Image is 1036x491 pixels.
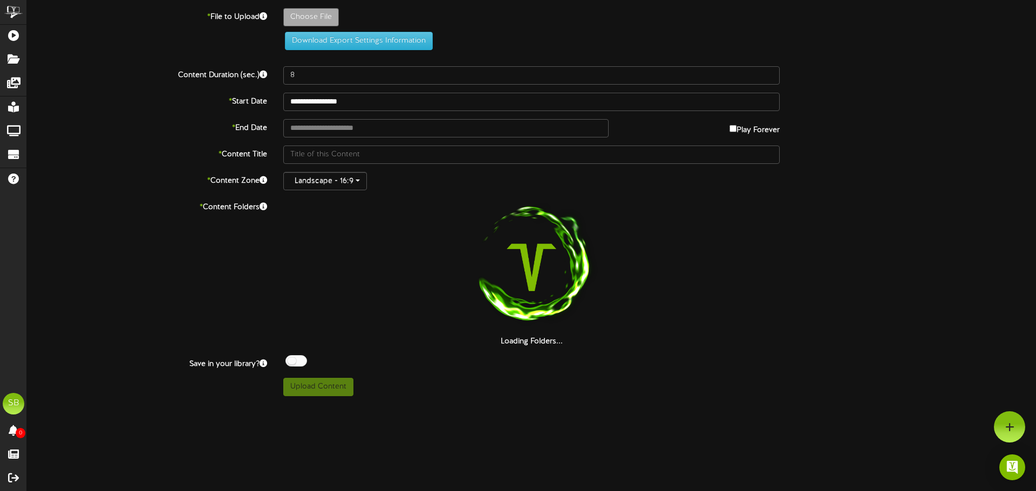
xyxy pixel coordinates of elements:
[283,378,353,396] button: Upload Content
[462,198,601,336] img: loading-spinner-1.png
[3,393,24,414] div: SB
[501,337,563,345] strong: Loading Folders...
[283,172,367,190] button: Landscape - 16:9
[19,198,275,213] label: Content Folders
[285,32,433,50] button: Download Export Settings Information
[19,172,275,186] label: Content Zone
[19,8,275,23] label: File to Upload
[19,93,275,107] label: Start Date
[16,428,25,438] span: 0
[999,454,1025,480] div: Open Intercom Messenger
[730,119,780,136] label: Play Forever
[283,146,780,164] input: Title of this Content
[19,119,275,134] label: End Date
[19,146,275,160] label: Content Title
[19,355,275,370] label: Save in your library?
[730,125,737,132] input: Play Forever
[19,66,275,81] label: Content Duration (sec.)
[280,37,433,45] a: Download Export Settings Information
